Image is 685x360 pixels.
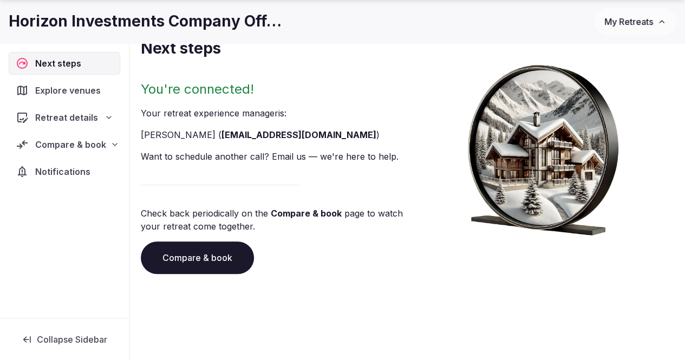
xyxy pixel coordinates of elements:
[141,38,674,59] h1: Next steps
[9,79,120,102] a: Explore venues
[35,138,106,151] span: Compare & book
[141,150,403,163] p: Want to schedule another call? Email us — we're here to help.
[35,57,86,70] span: Next steps
[9,328,120,351] button: Collapse Sidebar
[455,59,631,235] img: Winter chalet retreat in picture frame
[141,128,403,141] li: [PERSON_NAME] ( )
[594,8,676,35] button: My Retreats
[141,241,254,274] a: Compare & book
[9,52,120,75] a: Next steps
[271,208,342,219] a: Compare & book
[35,84,105,97] span: Explore venues
[9,160,120,183] a: Notifications
[141,81,403,98] h2: You're connected!
[35,111,98,124] span: Retreat details
[221,129,376,140] a: [EMAIL_ADDRESS][DOMAIN_NAME]
[141,207,403,233] p: Check back periodically on the page to watch your retreat come together.
[604,16,653,27] span: My Retreats
[141,107,403,120] p: Your retreat experience manager is :
[35,165,95,178] span: Notifications
[9,11,286,32] h1: Horizon Investments Company Offsite
[37,334,107,345] span: Collapse Sidebar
